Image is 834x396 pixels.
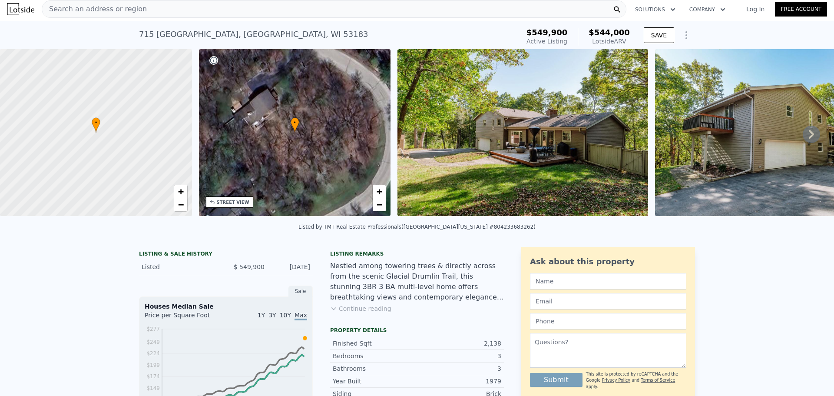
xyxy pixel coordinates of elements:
a: Zoom in [373,185,386,198]
tspan: $199 [146,362,160,368]
button: Show Options [678,27,695,44]
button: Submit [530,373,582,387]
a: Terms of Service [641,378,675,383]
div: Year Built [333,377,417,386]
button: Continue reading [330,304,391,313]
input: Phone [530,313,686,329]
div: This site is protected by reCAPTCHA and the Google and apply. [586,371,686,390]
a: Zoom out [373,198,386,211]
div: Listed by TMT Real Estate Professionals ([GEOGRAPHIC_DATA][US_STATE] #804233683262) [298,224,536,230]
span: + [178,186,183,197]
div: Ask about this property [530,256,686,268]
div: Finished Sqft [333,339,417,348]
img: Sale: 169936508 Parcel: 128621928 [397,49,648,216]
div: 3 [417,364,501,373]
a: Log In [736,5,775,13]
span: $544,000 [589,28,630,37]
div: [DATE] [271,263,310,271]
div: 3 [417,352,501,360]
input: Name [530,273,686,290]
div: Bathrooms [333,364,417,373]
a: Zoom out [174,198,187,211]
input: Email [530,293,686,309]
div: Price per Square Foot [145,311,226,325]
span: • [92,119,100,126]
div: • [92,117,100,133]
span: Active Listing [526,38,567,45]
div: Listing remarks [330,250,504,257]
span: − [178,199,183,210]
span: 3Y [268,312,276,319]
div: • [291,117,299,133]
a: Privacy Policy [602,378,630,383]
div: 1979 [417,377,501,386]
div: Nestled among towering trees & directly across from the scenic Glacial Drumlin Trail, this stunni... [330,261,504,303]
img: Lotside [7,3,34,15]
button: SAVE [644,27,674,43]
span: Max [295,312,307,320]
button: Solutions [628,2,682,17]
span: 1Y [258,312,265,319]
span: $549,900 [526,28,568,37]
div: 2,138 [417,339,501,348]
div: Listed [142,263,219,271]
div: STREET VIEW [217,199,249,206]
div: Sale [288,286,313,297]
div: 715 [GEOGRAPHIC_DATA] , [GEOGRAPHIC_DATA] , WI 53183 [139,28,368,40]
span: + [377,186,382,197]
div: Bedrooms [333,352,417,360]
button: Company [682,2,732,17]
div: Lotside ARV [589,37,630,46]
tspan: $277 [146,326,160,332]
span: Search an address or region [42,4,147,14]
tspan: $224 [146,350,160,356]
div: Houses Median Sale [145,302,307,311]
div: Property details [330,327,504,334]
span: $ 549,900 [234,263,265,270]
tspan: $149 [146,385,160,391]
span: 10Y [280,312,291,319]
a: Zoom in [174,185,187,198]
span: − [377,199,382,210]
tspan: $174 [146,373,160,379]
div: LISTING & SALE HISTORY [139,250,313,259]
tspan: $249 [146,339,160,345]
a: Free Account [775,2,827,17]
span: • [291,119,299,126]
